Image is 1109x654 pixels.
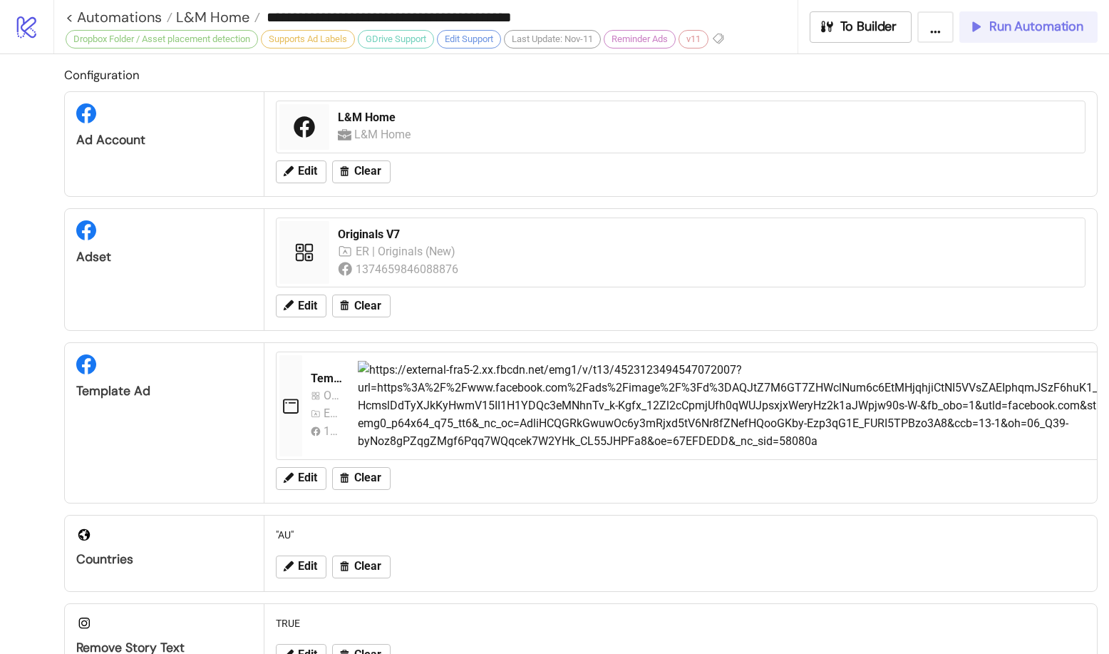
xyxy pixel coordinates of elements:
span: Clear [354,300,381,312]
span: Edit [298,471,317,484]
div: v11 [679,30,708,48]
a: < Automations [66,10,172,24]
div: Supports Ad Labels [261,30,355,48]
span: Clear [354,560,381,573]
div: L&M Home [338,110,1076,126]
div: Ad Account [76,132,252,148]
button: Edit [276,160,326,183]
button: Clear [332,295,391,317]
span: Clear [354,165,381,178]
h2: Configuration [64,66,1098,84]
div: "AU" [270,521,1091,548]
button: To Builder [810,11,912,43]
div: Edit Support [437,30,501,48]
div: Last Update: Nov-11 [504,30,601,48]
div: Template Ad [76,383,252,399]
a: L&M Home [172,10,260,24]
div: ER | Originals (New) [324,404,341,422]
div: Originals V2 [324,387,341,404]
div: 1374659846088876 [356,260,460,278]
button: ... [917,11,954,43]
button: Edit [276,556,326,578]
button: Edit [276,467,326,490]
div: Countries [76,551,252,568]
button: Clear [332,160,391,183]
span: Edit [298,300,317,312]
div: Reminder Ads [604,30,676,48]
div: TRUE [270,610,1091,637]
button: Clear [332,467,391,490]
span: L&M Home [172,8,249,26]
div: Dropbox Folder / Asset placement detection [66,30,258,48]
div: Template Kitchn [311,371,346,387]
div: 1374659846088876 [324,422,341,440]
div: L&M Home [354,126,414,143]
span: Edit [298,560,317,573]
span: Run Automation [989,19,1083,35]
div: Adset [76,249,252,265]
span: To Builder [840,19,897,35]
button: Run Automation [959,11,1098,43]
div: GDrive Support [358,30,434,48]
span: Clear [354,471,381,484]
div: Originals V7 [338,227,1076,242]
div: ER | Originals (New) [356,242,458,260]
button: Clear [332,556,391,578]
span: Edit [298,165,317,178]
button: Edit [276,295,326,317]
